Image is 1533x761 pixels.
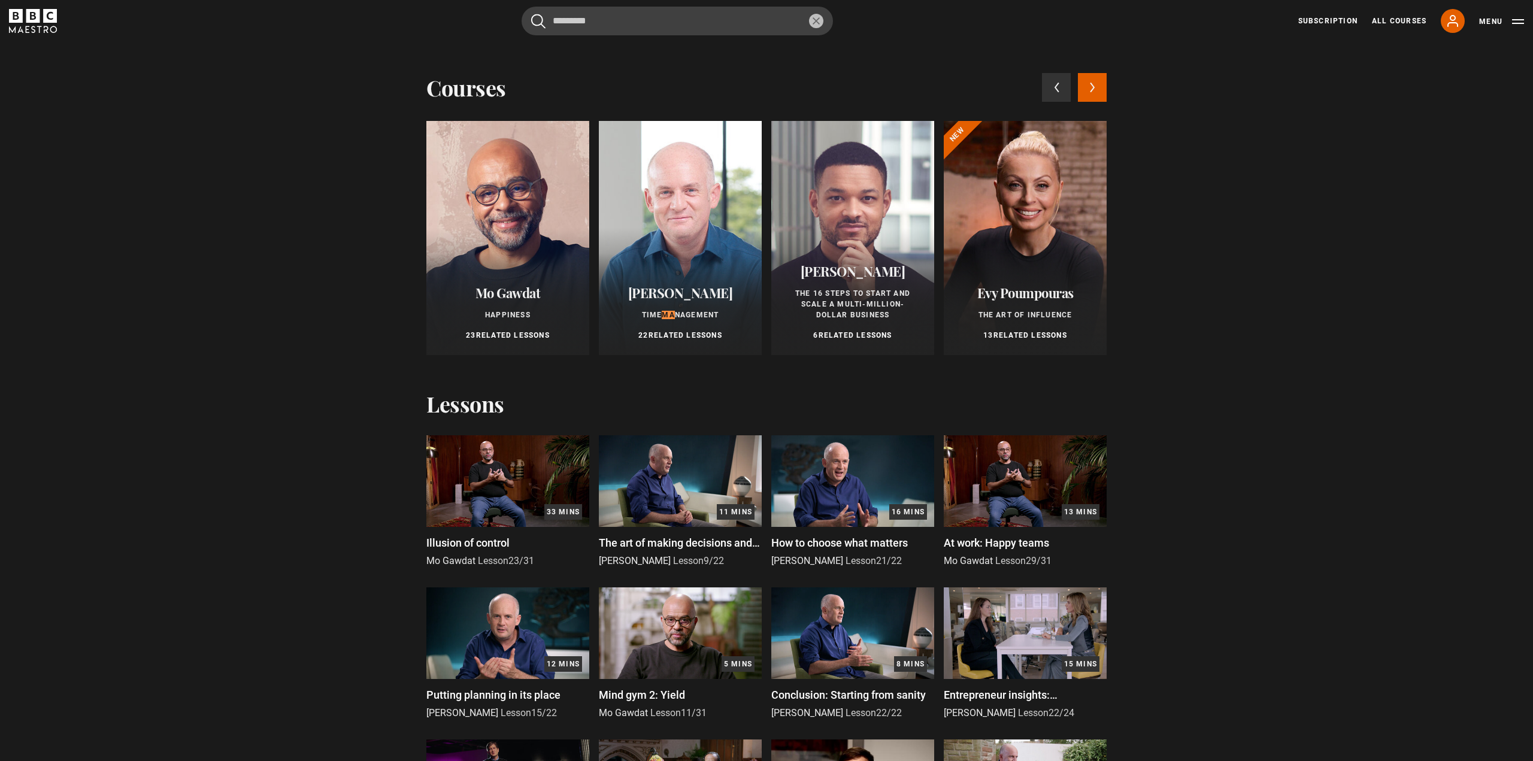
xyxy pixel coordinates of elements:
[522,7,833,35] input: Search
[531,14,546,29] button: Submit the search query
[809,14,823,28] button: Clear the search query
[1298,16,1358,26] a: Subscription
[9,9,57,33] svg: BBC Maestro
[1479,16,1524,28] button: Toggle navigation
[1372,16,1426,26] a: All Courses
